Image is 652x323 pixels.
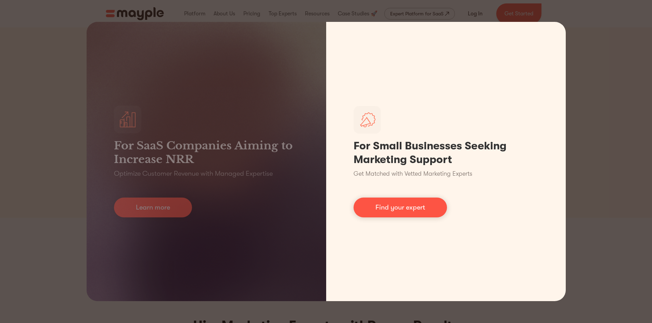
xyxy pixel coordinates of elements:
a: Find your expert [354,198,447,217]
a: Learn more [114,198,192,217]
h3: For SaaS Companies Aiming to Increase NRR [114,139,299,166]
h1: For Small Businesses Seeking Marketing Support [354,139,538,166]
p: Get Matched with Vetted Marketing Experts [354,169,472,178]
p: Optimize Customer Revenue with Managed Expertise [114,169,273,178]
